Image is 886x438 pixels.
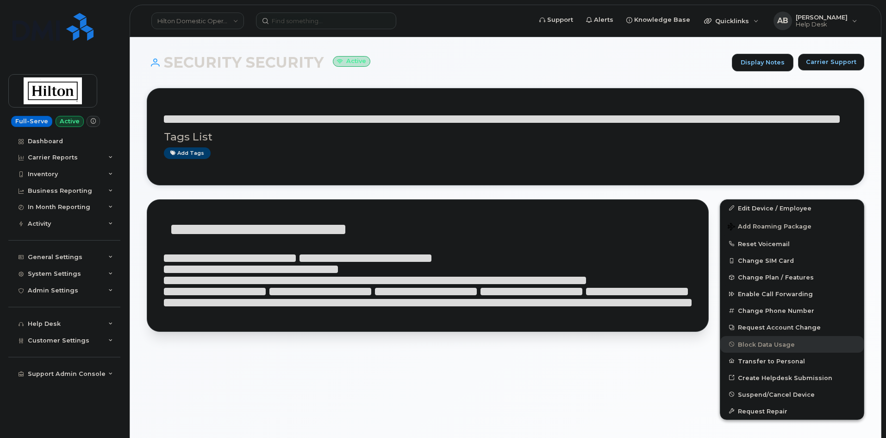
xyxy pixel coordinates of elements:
button: Carrier Support [798,54,864,70]
span: Suspend/Cancel Device [738,391,815,398]
button: Change Plan / Features [720,269,864,286]
button: Request Repair [720,403,864,419]
button: Change SIM Card [720,252,864,269]
button: Suspend/Cancel Device [720,386,864,403]
span: Change Plan / Features [738,274,814,281]
h3: Tags List [164,131,847,143]
small: Active [333,56,370,67]
h1: SECURITY SECURITY [147,54,727,70]
a: Edit Device / Employee [720,200,864,216]
button: Transfer to Personal [720,353,864,369]
a: Display Notes [732,54,793,71]
span: Enable Call Forwarding [738,291,813,298]
button: Block Data Usage [720,336,864,353]
a: Add tags [164,147,211,159]
button: Add Roaming Package [720,216,864,235]
span: Carrier Support [806,57,856,66]
button: Reset Voicemail [720,235,864,252]
a: Create Helpdesk Submission [720,369,864,386]
button: Request Account Change [720,319,864,336]
button: Enable Call Forwarding [720,286,864,302]
span: Add Roaming Package [728,223,811,232]
button: Change Phone Number [720,302,864,319]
